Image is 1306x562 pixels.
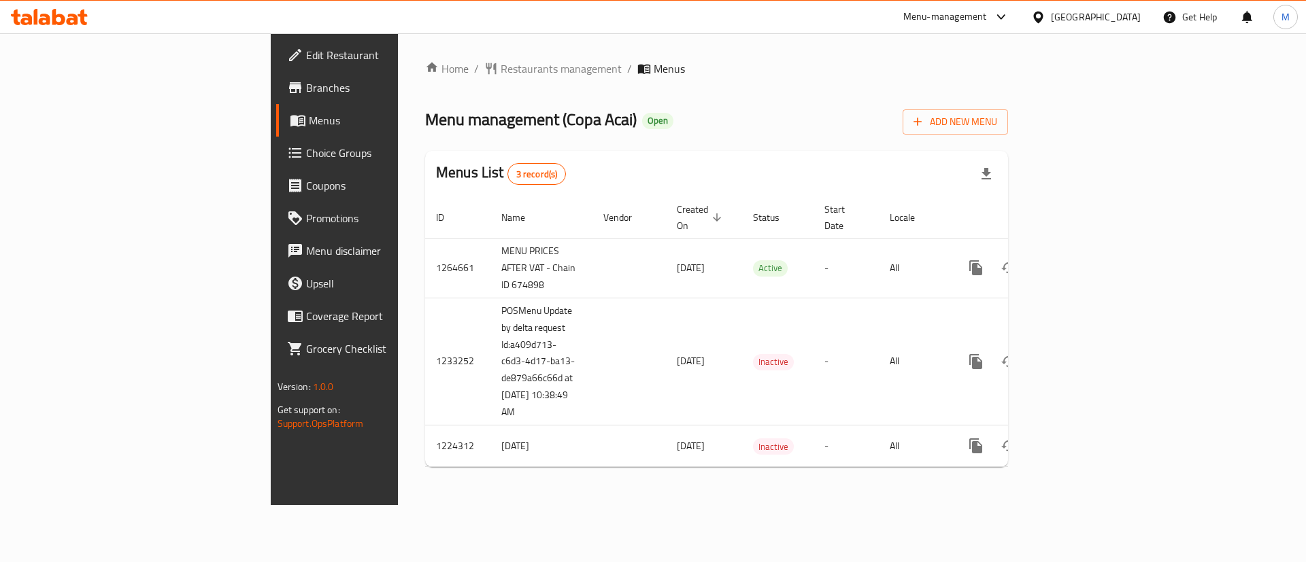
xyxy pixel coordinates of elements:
a: Coupons [276,169,489,202]
span: Add New Menu [914,113,997,130]
span: Branches [306,80,478,96]
button: Add New Menu [903,109,1008,135]
span: Grocery Checklist [306,340,478,357]
a: Menus [276,104,489,137]
span: Version: [278,378,311,396]
div: Export file [970,158,1003,190]
span: Created On [677,201,726,234]
li: / [627,60,632,77]
span: [DATE] [677,259,705,277]
span: Menus [309,112,478,128]
span: ID [436,209,462,226]
a: Choice Groups [276,137,489,169]
div: Active [753,260,788,277]
span: 3 record(s) [508,168,566,181]
td: - [814,298,879,425]
span: Menu management ( Copa Acai ) [425,104,637,135]
span: Restaurants management [501,60,622,77]
span: Locale [890,209,933,226]
a: Restaurants management [484,60,622,77]
td: All [879,425,949,467]
span: M [1282,10,1290,24]
span: Inactive [753,354,794,370]
a: Coverage Report [276,300,489,332]
td: All [879,238,949,298]
span: Open [642,115,673,126]
span: Upsell [306,275,478,292]
span: 1.0.0 [313,378,334,396]
nav: breadcrumb [425,60,1008,77]
span: Coverage Report [306,308,478,324]
div: Menu-management [903,9,987,25]
a: Grocery Checklist [276,332,489,365]
button: more [960,345,992,378]
td: MENU PRICES AFTER VAT - Chain ID 674898 [490,238,592,298]
a: Promotions [276,202,489,234]
span: [DATE] [677,352,705,370]
div: Inactive [753,354,794,370]
span: Active [753,260,788,276]
a: Support.OpsPlatform [278,415,364,432]
a: Menu disclaimer [276,234,489,267]
span: Vendor [603,209,650,226]
span: Promotions [306,210,478,226]
span: Inactive [753,439,794,455]
div: Open [642,113,673,129]
button: Change Status [992,345,1025,378]
span: Coupons [306,177,478,194]
span: [DATE] [677,437,705,455]
td: - [814,238,879,298]
span: Start Date [824,201,863,234]
th: Actions [949,197,1101,239]
td: POSMenu Update by delta request Id:a409d713-c6d3-4d17-ba13-de879a66c66d at [DATE] 10:38:49 AM [490,298,592,425]
span: Menus [654,60,685,77]
td: All [879,298,949,425]
div: Total records count [507,163,567,185]
a: Edit Restaurant [276,39,489,71]
a: Upsell [276,267,489,300]
button: more [960,429,992,462]
span: Menu disclaimer [306,243,478,259]
td: - [814,425,879,467]
span: Choice Groups [306,145,478,161]
a: Branches [276,71,489,104]
span: Get support on: [278,401,340,419]
h2: Menus List [436,162,566,185]
table: enhanced table [425,197,1101,468]
button: Change Status [992,429,1025,462]
div: [GEOGRAPHIC_DATA] [1051,10,1141,24]
span: Name [501,209,543,226]
td: [DATE] [490,425,592,467]
span: Status [753,209,797,226]
button: Change Status [992,251,1025,284]
button: more [960,251,992,284]
span: Edit Restaurant [306,47,478,63]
